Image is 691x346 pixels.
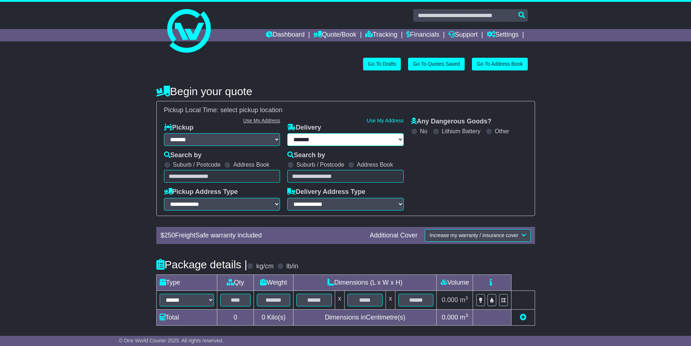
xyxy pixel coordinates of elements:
button: Increase my warranty / insurance cover [425,229,530,242]
sup: 3 [465,295,468,301]
label: No [420,128,427,135]
a: Financials [406,29,439,41]
td: Total [156,309,217,325]
a: Tracking [365,29,397,41]
span: 250 [164,232,175,239]
td: Weight [254,274,293,290]
sup: 3 [465,313,468,318]
label: Pickup Address Type [164,188,238,196]
label: Other [495,128,509,135]
div: Additional Cover [366,232,421,240]
a: Use My Address [243,118,280,123]
div: Pickup Local Time: [160,106,531,114]
td: Dimensions in Centimetre(s) [293,309,437,325]
label: kg/cm [256,262,273,270]
label: Lithium Battery [442,128,481,135]
h4: Begin your quote [156,85,535,97]
td: 0 [217,309,254,325]
label: Pickup [164,124,194,132]
span: © One World Courier 2025. All rights reserved. [119,338,224,343]
label: Address Book [233,161,270,168]
h4: Package details | [156,259,247,270]
a: Support [448,29,478,41]
label: Suburb / Postcode [296,161,344,168]
label: Any Dangerous Goods? [411,118,491,126]
div: $ FreightSafe warranty included [157,232,366,240]
label: Delivery Address Type [287,188,365,196]
span: 0.000 [442,296,458,304]
label: Address Book [357,161,393,168]
td: Kilo(s) [254,309,293,325]
span: 0 [262,314,265,321]
span: m [460,296,468,304]
a: Use My Address [367,118,404,123]
a: Dashboard [266,29,305,41]
a: Go To Quotes Saved [408,58,465,70]
label: Search by [164,151,202,159]
span: m [460,314,468,321]
span: Increase my warranty / insurance cover [429,232,518,238]
label: Search by [287,151,325,159]
span: 0.000 [442,314,458,321]
td: Dimensions (L x W x H) [293,274,437,290]
td: Qty [217,274,254,290]
a: Go To Address Book [472,58,527,70]
td: Volume [437,274,473,290]
a: Go To Drafts [363,58,401,70]
td: x [335,290,344,309]
span: select pickup location [221,106,283,114]
td: Type [156,274,217,290]
label: Delivery [287,124,321,132]
td: x [386,290,395,309]
a: Quote/Book [313,29,356,41]
label: lb/in [286,262,298,270]
a: Add new item [520,314,526,321]
a: Settings [487,29,519,41]
label: Suburb / Postcode [173,161,221,168]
